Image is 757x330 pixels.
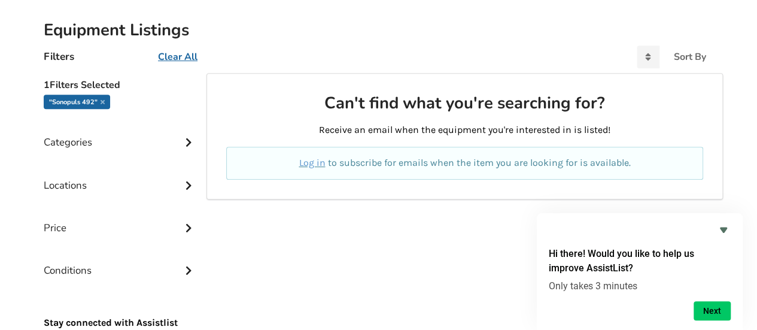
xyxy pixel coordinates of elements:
p: Receive an email when the equipment you're interested in is listed! [226,123,703,137]
div: Hi there! Would you like to help us improve AssistList? [549,223,731,320]
h2: Can't find what you're searching for? [226,93,703,114]
div: Price [44,198,197,240]
h4: Filters [44,50,74,63]
p: Only takes 3 minutes [549,280,731,292]
h2: Equipment Listings [44,20,713,41]
div: Locations [44,155,197,198]
p: to subscribe for emails when the item you are looking for is available. [241,156,689,170]
button: Next question [694,301,731,320]
div: Conditions [44,240,197,283]
u: Clear All [158,50,197,63]
a: Log in [299,157,325,168]
h2: Hi there! Would you like to help us improve AssistList? [549,247,731,275]
button: Hide survey [716,223,731,237]
div: Categories [44,112,197,155]
div: Sort By [674,52,706,62]
div: "Sonopuls 492" [44,95,110,109]
p: Stay connected with Assistlist [44,283,197,330]
h5: 1 Filters Selected [44,73,197,95]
